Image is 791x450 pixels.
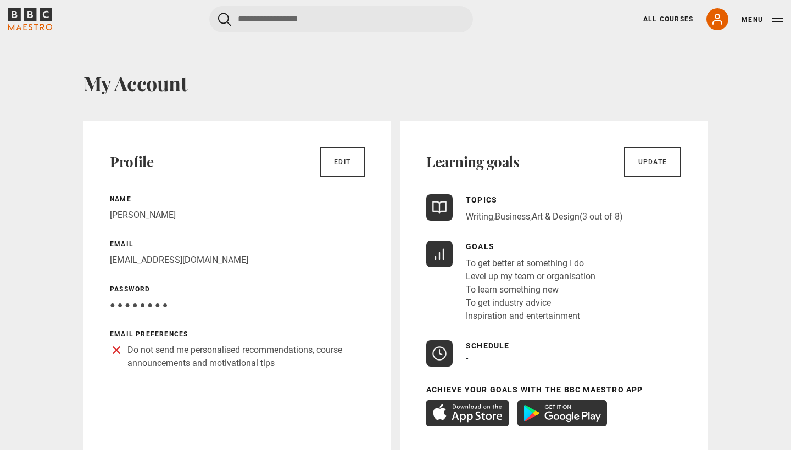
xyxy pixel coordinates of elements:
a: Writing [466,211,493,222]
p: Email preferences [110,329,365,339]
li: To learn something new [466,283,595,296]
p: Schedule [466,340,510,352]
li: Inspiration and entertainment [466,310,595,323]
p: Do not send me personalised recommendations, course announcements and motivational tips [127,344,365,370]
span: ● ● ● ● ● ● ● ● [110,300,168,310]
button: Submit the search query [218,13,231,26]
h1: My Account [83,71,708,94]
a: Business [495,211,530,222]
p: Goals [466,241,595,252]
p: Name [110,194,365,204]
li: To get industry advice [466,296,595,310]
p: [EMAIL_ADDRESS][DOMAIN_NAME] [110,254,365,267]
p: Topics [466,194,623,206]
p: Email [110,239,365,249]
p: Password [110,284,365,294]
input: Search [209,6,473,32]
p: [PERSON_NAME] [110,209,365,222]
p: Achieve your goals with the BBC Maestro App [426,384,681,396]
li: Level up my team or organisation [466,270,595,283]
span: - [466,353,468,363]
p: , , (3 out of 8) [466,210,623,223]
a: Art & Design [532,211,580,222]
svg: BBC Maestro [8,8,52,30]
a: Edit [320,147,365,177]
a: All Courses [643,14,693,24]
a: Update [624,147,681,177]
li: To get better at something I do [466,257,595,270]
button: Toggle navigation [742,14,783,25]
h2: Profile [110,153,153,171]
h2: Learning goals [426,153,519,171]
